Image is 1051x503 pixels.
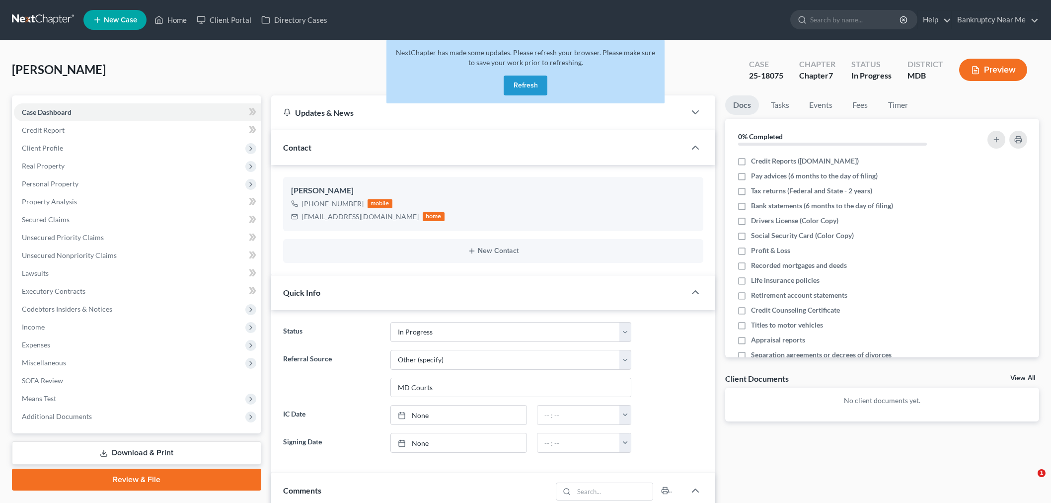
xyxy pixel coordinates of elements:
span: Pay advices (6 months to the day of filing) [751,171,878,181]
a: Review & File [12,469,261,491]
input: -- : -- [537,433,620,452]
div: [PHONE_NUMBER] [302,199,364,209]
span: Case Dashboard [22,108,72,116]
a: Home [150,11,192,29]
div: In Progress [851,70,892,82]
span: Additional Documents [22,412,92,420]
button: New Contact [291,247,695,255]
div: Client Documents [725,373,789,384]
span: Titles to motor vehicles [751,320,823,330]
span: Drivers License (Color Copy) [751,216,838,226]
span: Profit & Loss [751,246,790,255]
span: Miscellaneous [22,358,66,367]
a: Unsecured Nonpriority Claims [14,247,261,264]
a: SOFA Review [14,372,261,390]
a: None [391,433,526,452]
a: Bankruptcy Near Me [952,11,1039,29]
span: SOFA Review [22,376,63,385]
a: Client Portal [192,11,256,29]
span: Property Analysis [22,197,77,206]
span: Credit Counseling Certificate [751,305,840,315]
span: Means Test [22,394,56,403]
a: Directory Cases [256,11,332,29]
span: New Case [104,16,137,24]
span: Credit Reports ([DOMAIN_NAME]) [751,156,859,166]
label: Status [278,322,385,342]
span: Real Property [22,162,65,170]
a: Events [801,95,840,115]
input: Search... [574,483,653,500]
span: Contact [283,143,311,152]
a: Case Dashboard [14,103,261,121]
div: Chapter [799,59,835,70]
a: None [391,406,526,424]
button: Preview [959,59,1027,81]
span: 7 [828,71,833,80]
a: Download & Print [12,441,261,465]
a: Help [918,11,951,29]
span: Unsecured Priority Claims [22,233,104,242]
input: -- : -- [537,406,620,424]
label: IC Date [278,405,385,425]
span: Retirement account statements [751,290,847,300]
a: Credit Report [14,121,261,139]
span: Credit Report [22,126,65,134]
span: NextChapter has made some updates. Please refresh your browser. Please make sure to save your wor... [396,48,655,67]
iframe: Intercom live chat [1017,469,1041,493]
input: Other Referral Source [391,378,631,397]
input: Search by name... [810,10,901,29]
span: Separation agreements or decrees of divorces [751,350,892,360]
span: Life insurance policies [751,275,820,285]
span: Secured Claims [22,215,70,224]
div: [EMAIL_ADDRESS][DOMAIN_NAME] [302,212,419,222]
a: Docs [725,95,759,115]
label: Signing Date [278,433,385,453]
span: Lawsuits [22,269,49,277]
div: Status [851,59,892,70]
div: Case [749,59,783,70]
div: [PERSON_NAME] [291,185,695,197]
strong: 0% Completed [738,132,783,141]
a: Tasks [763,95,797,115]
span: Tax returns (Federal and State - 2 years) [751,186,872,196]
a: Fees [844,95,876,115]
button: Refresh [504,76,547,95]
span: Social Security Card (Color Copy) [751,231,854,241]
div: mobile [368,199,392,208]
div: Updates & News [283,107,674,118]
a: Unsecured Priority Claims [14,229,261,247]
p: No client documents yet. [733,396,1032,406]
div: Chapter [799,70,835,82]
div: home [423,212,445,221]
span: Personal Property [22,179,78,188]
span: Quick Info [283,288,320,297]
div: 25-18075 [749,70,783,82]
span: Expenses [22,340,50,349]
a: Lawsuits [14,264,261,282]
div: MDB [907,70,943,82]
span: 1 [1038,469,1046,477]
span: Client Profile [22,144,63,152]
span: Appraisal reports [751,335,805,345]
a: Secured Claims [14,211,261,229]
div: District [907,59,943,70]
span: Comments [283,486,321,495]
label: Referral Source [278,350,385,398]
a: View All [1010,375,1035,382]
span: [PERSON_NAME] [12,62,106,77]
a: Timer [880,95,916,115]
span: Codebtors Insiders & Notices [22,305,112,313]
span: Recorded mortgages and deeds [751,260,847,270]
span: Bank statements (6 months to the day of filing) [751,201,893,211]
span: Executory Contracts [22,287,85,295]
span: Income [22,323,45,331]
a: Executory Contracts [14,282,261,300]
a: Property Analysis [14,193,261,211]
span: Unsecured Nonpriority Claims [22,251,117,259]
